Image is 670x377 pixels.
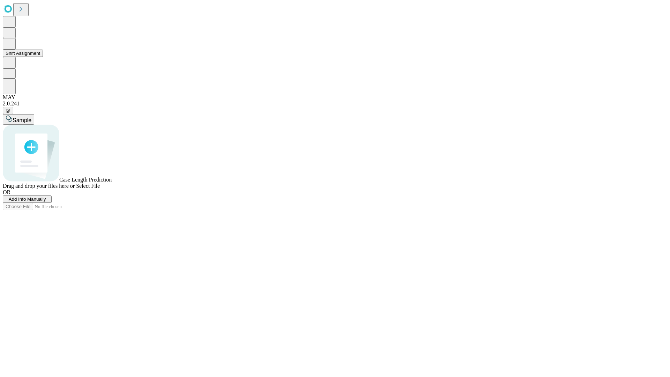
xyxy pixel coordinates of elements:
[6,108,10,113] span: @
[3,107,13,114] button: @
[9,197,46,202] span: Add Info Manually
[3,94,667,101] div: MAY
[3,183,75,189] span: Drag and drop your files here or
[3,195,52,203] button: Add Info Manually
[59,177,112,183] span: Case Length Prediction
[3,114,34,125] button: Sample
[3,101,667,107] div: 2.0.241
[3,189,10,195] span: OR
[3,50,43,57] button: Shift Assignment
[13,117,31,123] span: Sample
[76,183,100,189] span: Select File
